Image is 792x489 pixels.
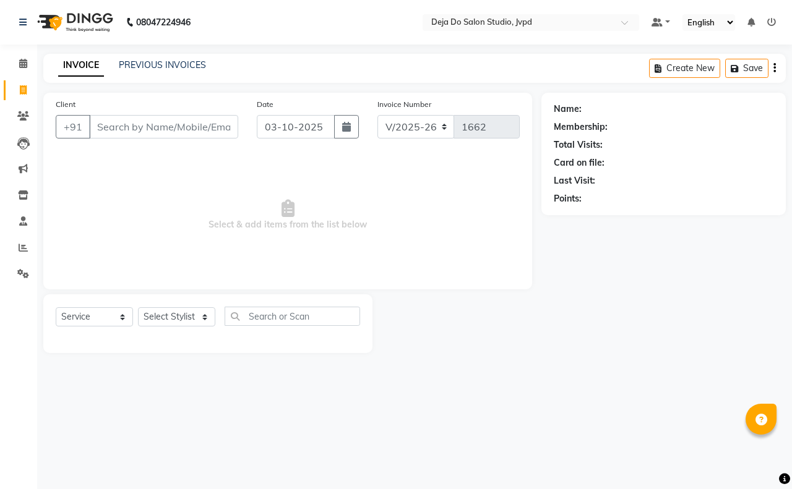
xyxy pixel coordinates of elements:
div: Membership: [554,121,608,134]
div: Last Visit: [554,174,595,187]
button: Save [725,59,768,78]
div: Card on file: [554,156,605,169]
input: Search or Scan [225,307,360,326]
label: Invoice Number [377,99,431,110]
iframe: chat widget [740,440,780,477]
img: logo [32,5,116,40]
label: Date [257,99,273,110]
input: Search by Name/Mobile/Email/Code [89,115,238,138]
a: INVOICE [58,54,104,77]
button: +91 [56,115,90,138]
b: 08047224946 [136,5,191,40]
div: Total Visits: [554,138,603,151]
div: Name: [554,103,582,116]
button: Create New [649,59,720,78]
label: Client [56,99,75,110]
a: PREVIOUS INVOICES [119,59,206,70]
div: Points: [554,192,582,205]
span: Select & add items from the list below [56,153,520,277]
